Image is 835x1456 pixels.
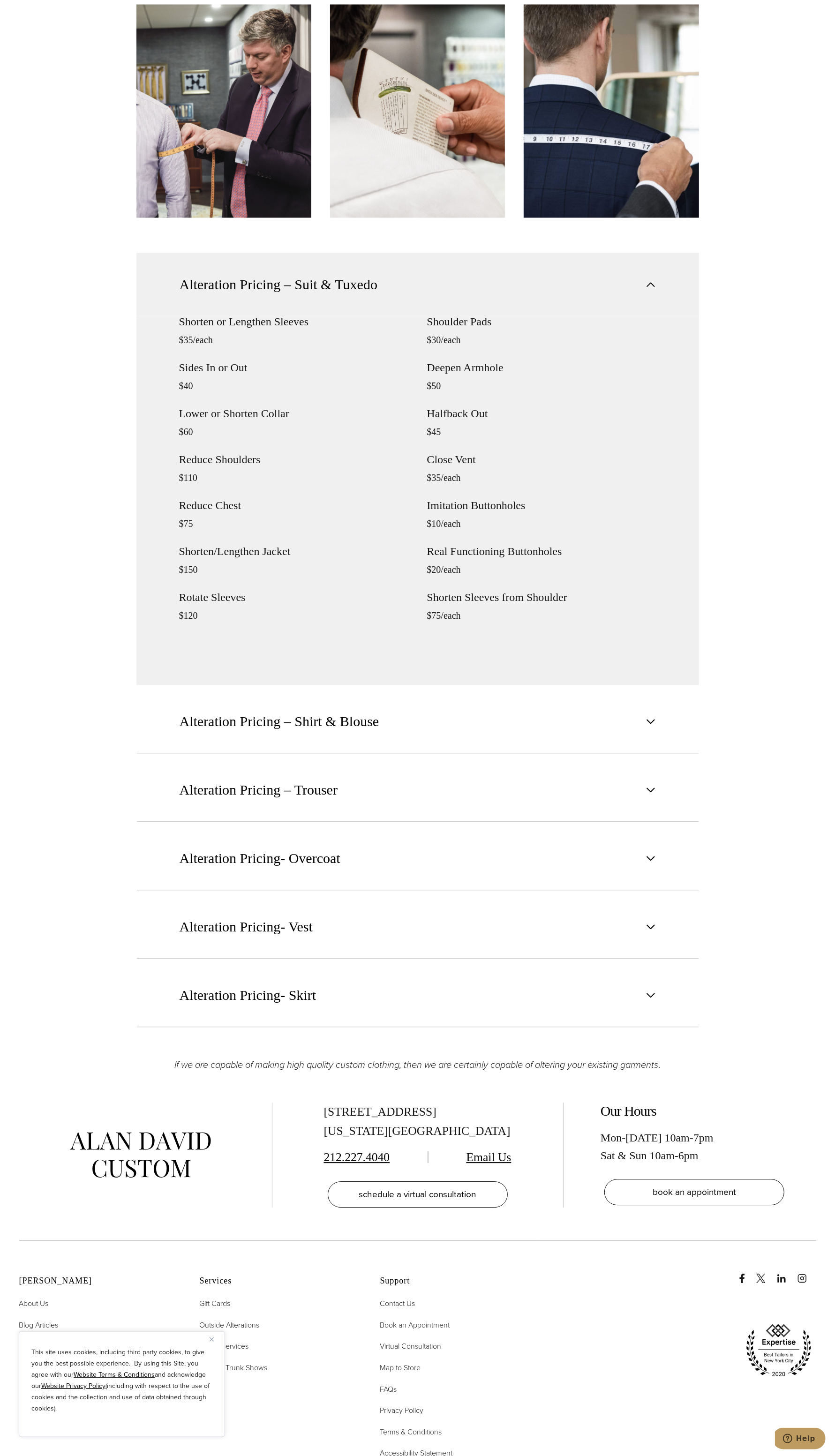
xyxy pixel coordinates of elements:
span: Custom Suit Guide [19,1426,79,1437]
img: Close [210,1337,214,1342]
button: Alteration Pricing- Overcoat [136,826,699,890]
span: book an appointment [653,1185,736,1199]
img: Bespoke tailor measuring the total width of the shoulders on a client with a tape measure [524,4,699,218]
span: Alteration Pricing- Vest [180,916,313,937]
h4: Shorten/Lengthen Jacket [179,546,408,557]
p: $35/each [179,334,408,345]
button: Close [210,1334,221,1345]
h4: Close Vent [427,454,656,465]
span: FAQs [380,1384,397,1395]
a: Email Us [466,1150,512,1164]
a: Outside Alterations [200,1319,260,1331]
p: $60 [179,426,408,437]
a: Current Trunk Shows [200,1362,268,1374]
h4: Shorten Sleeves from Shoulder [427,592,656,603]
a: Website Terms & Conditions [74,1370,155,1380]
a: 212.227.4040 [324,1150,390,1164]
p: $120 [179,610,408,621]
a: book an appointment [604,1179,784,1205]
span: Current Trunk Shows [200,1362,268,1373]
a: Facebook [737,1264,754,1283]
nav: Alan David Footer Nav [19,1298,176,1438]
button: Alteration Pricing – Trouser [136,758,699,822]
span: Blog Articles [19,1320,59,1330]
img: expertise, best tailors in new york city 2020 [741,1321,816,1381]
h4: Sides In or Out [179,362,408,373]
a: About Us [19,1298,49,1310]
span: About Us [19,1298,49,1309]
h4: Reduce Shoulders [179,454,408,465]
p: $20/each [427,564,656,575]
span: Virtual Consultation [380,1341,442,1351]
iframe: Opens a widget where you can chat to one of our agents [775,1428,826,1451]
span: schedule a virtual consultation [359,1187,476,1201]
span: Alteration Pricing – Trouser [180,780,338,800]
button: Alteration Pricing – Shirt & Blouse [136,690,699,753]
span: Gift Cards [200,1298,231,1309]
h2: Support [380,1276,537,1286]
h4: Rotate Sleeves [179,592,408,603]
button: Alteration Pricing – Suit & Tuxedo [136,253,699,316]
p: $75/each [427,610,656,621]
a: Virtual Consultation [380,1340,442,1352]
p: $45 [427,426,656,437]
div: Mon-[DATE] 10am-7pm Sat & Sun 10am-6pm [601,1129,788,1165]
img: Man using a shoulder slope measuring device to get the exact slope of clients right shoulder [330,4,505,218]
a: instagram [797,1264,816,1283]
em: If we are capable of making high quality custom clothing, then we are certainly capable of alteri... [175,1058,659,1072]
h4: Shoulder Pads [427,316,656,327]
a: Website Privacy Policy [41,1381,105,1391]
div: Alteration Pricing – Suit & Tuxedo [136,316,699,685]
h4: Imitation Buttonholes [427,500,656,511]
span: Alteration Pricing- Overcoat [180,848,340,869]
p: This site uses cookies, including third party cookies, to give you the best possible experience. ... [31,1347,212,1414]
p: $40 [179,380,408,391]
button: Alteration Pricing- Vest [136,895,699,959]
span: Map to Store [380,1362,421,1373]
img: Owner Alan David Horowitz measuring the bicep of a customer [136,4,311,218]
a: linkedin [777,1264,796,1283]
p: . [136,1027,699,1072]
h4: Reduce Chest [179,500,408,511]
img: alan david custom [70,1132,211,1178]
a: schedule a virtual consultation [328,1181,508,1208]
h2: [PERSON_NAME] [19,1276,176,1286]
span: Outside Alterations [200,1320,260,1330]
span: Contact Us [380,1298,415,1309]
a: Privacy Policy [380,1404,424,1417]
h2: Our Hours [601,1103,788,1119]
span: Alteration Pricing- Skirt [180,985,316,1006]
a: x/twitter [756,1264,775,1283]
p: $150 [179,564,408,575]
span: Alteration Pricing – Shirt & Blouse [180,711,379,732]
p: $50 [427,380,656,391]
p: $35/each [427,472,656,483]
h4: Real Functioning Buttonholes [427,546,656,557]
p: $75 [179,518,408,529]
h4: Halfback Out [427,408,656,419]
h4: Shorten or Lengthen Sleeves [179,316,408,327]
a: Gift Cards [200,1298,231,1310]
p: $110 [179,472,408,483]
h2: Services [200,1276,357,1286]
a: Map to Store [380,1362,421,1374]
a: Contact Us [380,1298,415,1310]
h4: Deepen Armhole [427,362,656,373]
a: Terms & Conditions [380,1426,442,1438]
span: Alteration Pricing – Suit & Tuxedo [180,274,378,295]
span: Book an Appointment [380,1320,450,1330]
span: Terms & Conditions [380,1426,442,1437]
button: Alteration Pricing- Skirt [136,963,699,1027]
span: Privacy Policy [380,1405,424,1416]
a: Book an Appointment [380,1319,450,1331]
h4: Lower or Shorten Collar [179,408,408,419]
p: $30/each [427,334,656,345]
nav: Services Footer Nav [200,1298,357,1373]
a: FAQs [380,1383,397,1396]
div: [STREET_ADDRESS] [US_STATE][GEOGRAPHIC_DATA] [324,1103,512,1141]
a: Blog Articles [19,1319,59,1331]
p: $10/each [427,518,656,529]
